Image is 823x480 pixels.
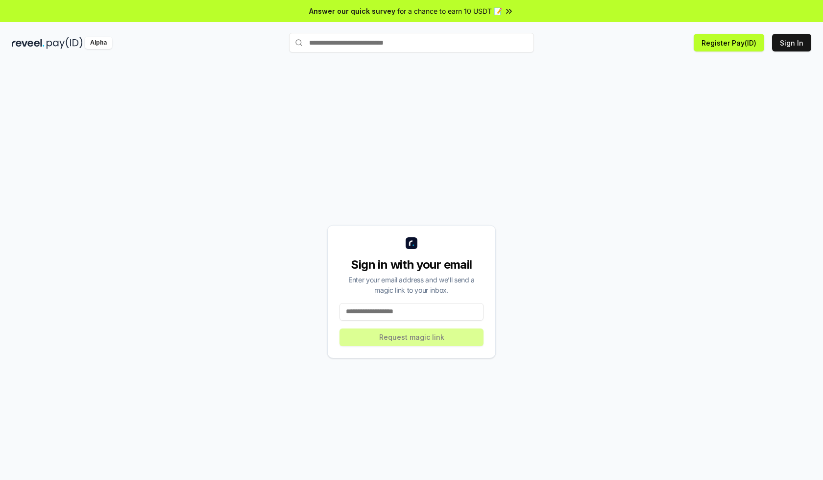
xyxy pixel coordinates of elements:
div: Alpha [85,37,112,49]
img: reveel_dark [12,37,45,49]
div: Sign in with your email [339,257,484,273]
button: Sign In [772,34,811,51]
img: pay_id [47,37,83,49]
span: Answer our quick survey [309,6,395,16]
img: logo_small [406,237,417,249]
span: for a chance to earn 10 USDT 📝 [397,6,502,16]
button: Register Pay(ID) [694,34,764,51]
div: Enter your email address and we’ll send a magic link to your inbox. [339,275,484,295]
